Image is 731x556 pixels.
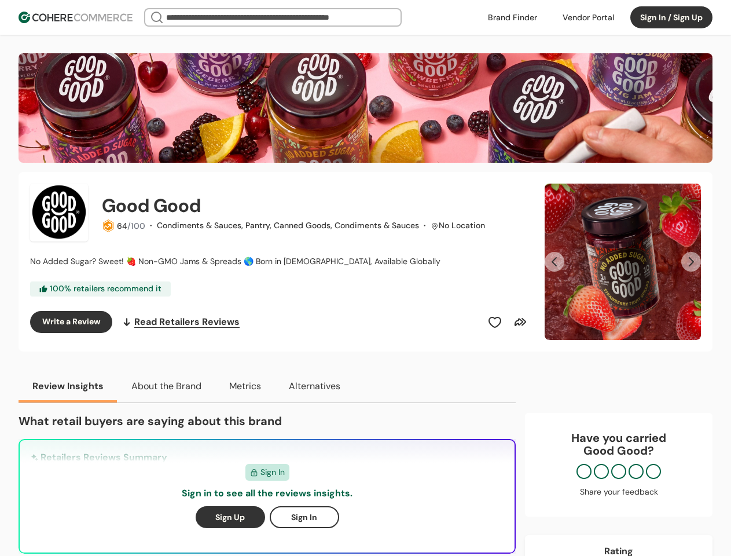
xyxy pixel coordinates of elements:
button: Sign In [270,506,339,528]
button: Alternatives [275,370,354,403]
button: Previous Slide [545,252,564,272]
button: Review Insights [19,370,117,403]
p: Sign in to see all the reviews insights. [182,487,352,500]
div: Have you carried [537,431,701,457]
span: 64 [117,221,127,231]
button: Next Slide [681,252,701,272]
span: Condiments & Sauces, Pantry, Canned Goods, Condiments & Sauces [157,220,419,231]
a: Read Retailers Reviews [122,311,240,333]
div: No Location [439,220,485,232]
button: Sign Up [196,506,265,528]
span: Sign In [260,466,285,478]
img: Brand cover image [19,53,712,163]
img: Brand Photo [30,184,88,242]
p: Good Good ? [537,444,701,457]
div: Carousel [545,184,701,340]
img: Cohere Logo [19,12,133,23]
div: Share your feedback [537,486,701,498]
button: Sign In / Sign Up [630,6,712,28]
span: No Added Sugar? Sweet! 🍓 Non-GMO Jams & Spreads 🌎 Born in [DEMOGRAPHIC_DATA], Available Globally [30,256,440,266]
div: Slide 1 [545,184,701,340]
h2: Good Good [102,192,201,220]
div: 100 % retailers recommend it [30,281,171,297]
button: Write a Review [30,311,112,333]
span: Read Retailers Reviews [134,315,240,329]
span: /100 [127,221,145,231]
button: Metrics [215,370,275,403]
button: About the Brand [117,370,215,403]
img: Slide 0 [545,184,701,340]
span: · [150,220,152,231]
p: What retail buyers are saying about this brand [19,412,516,430]
span: · [424,220,426,231]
